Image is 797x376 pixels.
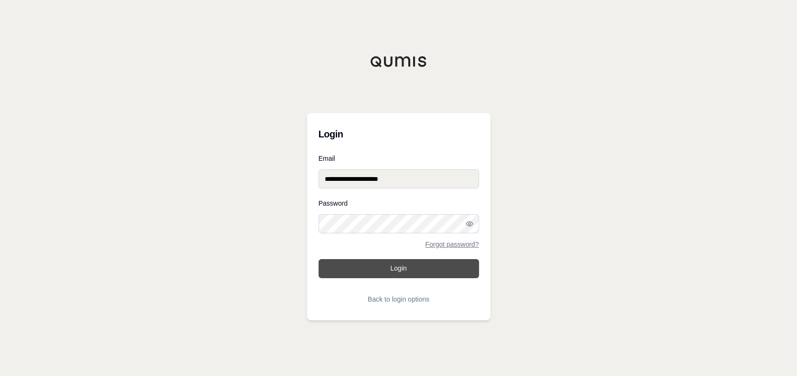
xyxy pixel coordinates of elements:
[319,155,479,162] label: Email
[319,259,479,278] button: Login
[370,56,427,67] img: Qumis
[425,241,478,248] a: Forgot password?
[319,125,479,144] h3: Login
[319,290,479,309] button: Back to login options
[319,200,479,207] label: Password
